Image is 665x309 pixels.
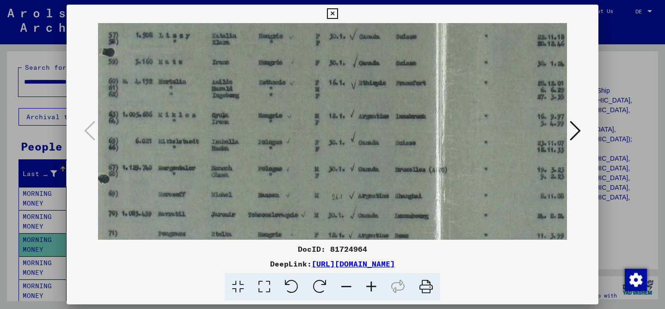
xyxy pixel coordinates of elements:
div: Change consent [624,268,647,291]
font: DeepLink: [270,259,312,268]
img: Change consent [625,269,647,291]
a: [URL][DOMAIN_NAME] [312,259,395,268]
font: DocID: 81724964 [298,244,367,254]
